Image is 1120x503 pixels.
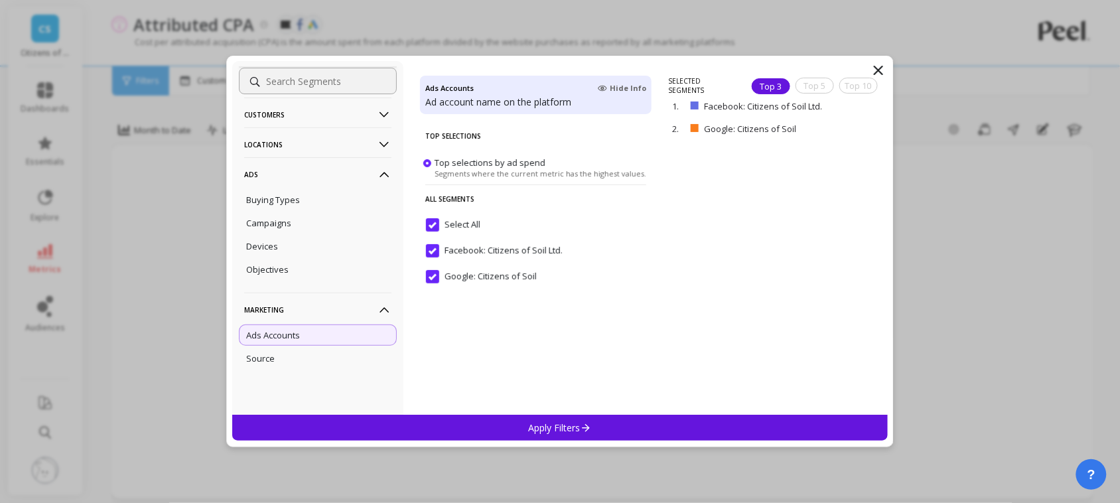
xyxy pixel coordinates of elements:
[1076,459,1107,490] button: ?
[426,270,537,283] span: Google: Citizens of Soil
[435,157,545,169] span: Top selections by ad spend
[425,81,474,96] h4: Ads Accounts
[668,76,735,95] p: SELECTED SEGMENTS
[244,293,391,326] p: Marketing
[246,194,300,206] p: Buying Types
[752,78,790,94] div: Top 3
[246,217,291,229] p: Campaigns
[425,184,646,213] p: All Segments
[704,123,837,135] p: Google: Citizens of Soil
[246,240,278,252] p: Devices
[598,83,646,94] span: Hide Info
[426,244,563,257] span: Facebook: Citizens of Soil Ltd.
[244,98,391,131] p: Customers
[244,127,391,161] p: Locations
[672,100,685,112] p: 1.
[246,263,289,275] p: Objectives
[425,96,646,109] p: Ad account name on the platform
[672,123,685,135] p: 2.
[246,352,275,364] p: Source
[839,78,878,94] div: Top 10
[796,78,834,94] div: Top 5
[244,157,391,191] p: Ads
[246,329,300,341] p: Ads Accounts
[435,169,646,179] span: Segments where the current metric has the highest values.
[1087,465,1095,484] span: ?
[239,68,397,94] input: Search Segments
[425,122,646,150] p: Top Selections
[704,100,851,112] p: Facebook: Citizens of Soil Ltd.
[426,218,480,232] span: Select All
[529,421,592,434] p: Apply Filters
